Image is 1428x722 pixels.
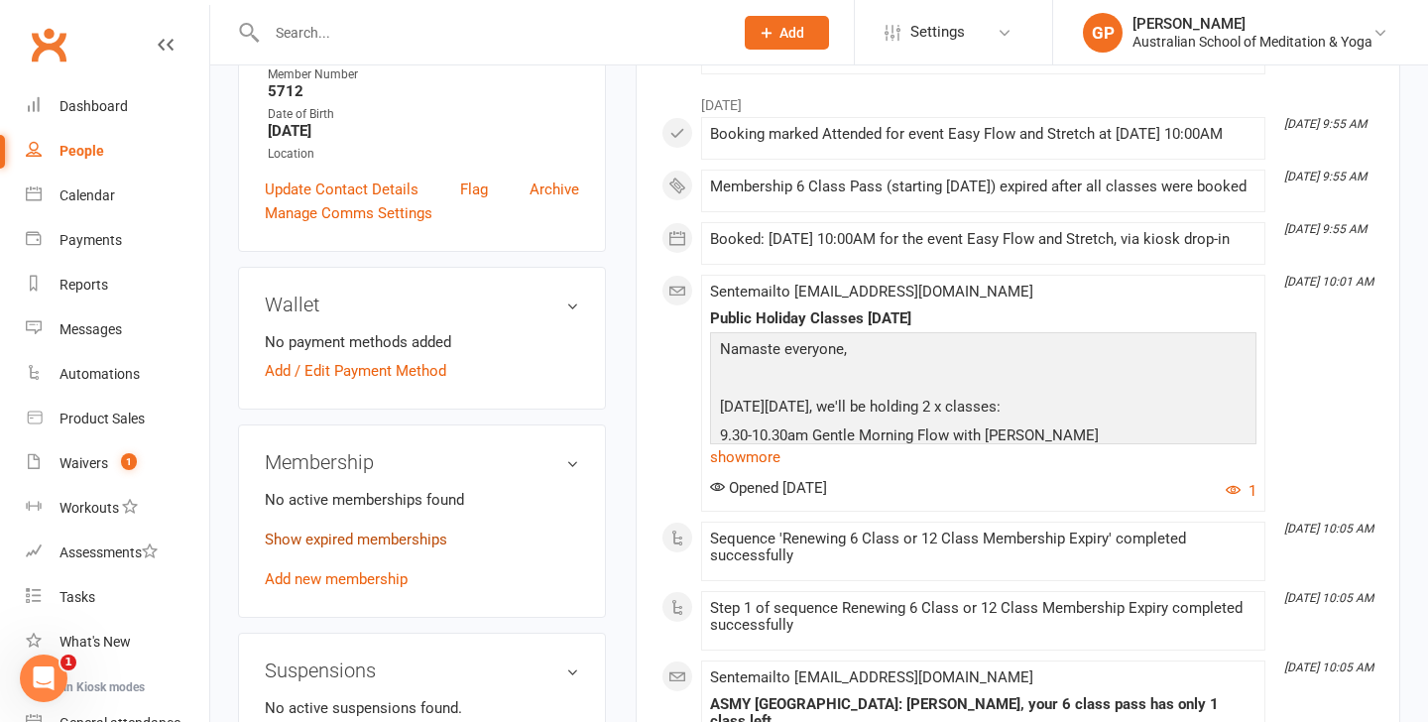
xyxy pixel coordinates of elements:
[59,366,140,382] div: Automations
[710,310,1256,327] div: Public Holiday Classes [DATE]
[710,126,1256,143] div: Booking marked Attended for event Easy Flow and Stretch at [DATE] 10:00AM
[26,397,209,441] a: Product Sales
[265,294,579,315] h3: Wallet
[779,25,804,41] span: Add
[710,231,1256,248] div: Booked: [DATE] 10:00AM for the event Easy Flow and Stretch, via kiosk drop-in
[59,98,128,114] div: Dashboard
[910,10,965,55] span: Settings
[268,145,579,164] div: Location
[59,500,119,516] div: Workouts
[26,174,209,218] a: Calendar
[26,307,209,352] a: Messages
[1083,13,1123,53] div: GP
[661,84,1374,116] li: [DATE]
[715,395,1251,423] p: [DATE][DATE], we'll be holding 2 x classes:
[59,143,104,159] div: People
[265,570,408,588] a: Add new membership
[1132,15,1372,33] div: [PERSON_NAME]
[59,277,108,293] div: Reports
[26,129,209,174] a: People
[59,634,131,650] div: What's New
[121,453,137,470] span: 1
[265,201,432,225] a: Manage Comms Settings
[26,84,209,129] a: Dashboard
[265,330,579,354] li: No payment methods added
[26,441,209,486] a: Waivers 1
[265,178,418,201] a: Update Contact Details
[268,105,579,124] div: Date of Birth
[59,544,158,560] div: Assessments
[1284,522,1373,536] i: [DATE] 10:05 AM
[710,479,827,497] span: Opened [DATE]
[1284,661,1373,674] i: [DATE] 10:05 AM
[1284,591,1373,605] i: [DATE] 10:05 AM
[1284,117,1367,131] i: [DATE] 9:55 AM
[59,187,115,203] div: Calendar
[59,411,145,426] div: Product Sales
[265,451,579,473] h3: Membership
[265,531,447,548] a: Show expired memberships
[710,283,1033,301] span: Sent email to [EMAIL_ADDRESS][DOMAIN_NAME]
[710,531,1256,564] div: Sequence 'Renewing 6 Class or 12 Class Membership Expiry' completed successfully
[265,660,579,681] h3: Suspensions
[1284,222,1367,236] i: [DATE] 9:55 AM
[265,488,579,512] p: No active memberships found
[59,321,122,337] div: Messages
[26,352,209,397] a: Automations
[26,486,209,531] a: Workouts
[710,668,1033,686] span: Sent email to [EMAIL_ADDRESS][DOMAIN_NAME]
[59,589,95,605] div: Tasks
[1132,33,1372,51] div: Australian School of Meditation & Yoga
[261,19,719,47] input: Search...
[268,65,579,84] div: Member Number
[26,218,209,263] a: Payments
[460,178,488,201] a: Flag
[26,531,209,575] a: Assessments
[26,263,209,307] a: Reports
[59,232,122,248] div: Payments
[715,423,1251,452] p: 9.30-10.30am Gentle Morning Flow with [PERSON_NAME]
[265,359,446,383] a: Add / Edit Payment Method
[265,696,579,720] p: No active suspensions found.
[26,620,209,664] a: What's New
[59,455,108,471] div: Waivers
[1226,479,1256,503] button: 1
[715,337,1251,366] p: Namaste everyone,
[1284,275,1373,289] i: [DATE] 10:01 AM
[1284,170,1367,183] i: [DATE] 9:55 AM
[710,600,1256,634] div: Step 1 of sequence Renewing 6 Class or 12 Class Membership Expiry completed successfully
[710,179,1256,195] div: Membership 6 Class Pass (starting [DATE]) expired after all classes were booked
[710,443,1256,471] a: show more
[26,575,209,620] a: Tasks
[60,655,76,670] span: 1
[530,178,579,201] a: Archive
[20,655,67,702] iframe: Intercom live chat
[268,122,579,140] strong: [DATE]
[24,20,73,69] a: Clubworx
[745,16,829,50] button: Add
[268,82,579,100] strong: 5712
